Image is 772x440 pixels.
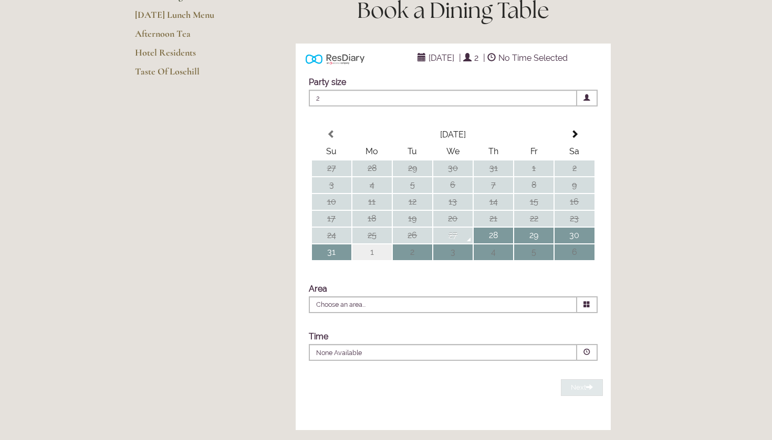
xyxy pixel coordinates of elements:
td: 17 [312,211,351,227]
td: 27 [312,160,351,176]
span: 2 [309,90,577,106]
a: Hotel Residents [135,47,235,66]
td: 7 [474,177,513,193]
td: 29 [514,228,554,243]
td: 13 [433,194,473,210]
label: Area [309,284,327,294]
td: 5 [393,177,432,193]
td: 4 [474,244,513,260]
td: 9 [555,177,594,193]
td: 31 [312,244,351,260]
th: Th [474,144,513,159]
td: 20 [433,211,473,227]
td: 23 [555,211,594,227]
a: Taste Of Losehill [135,66,235,84]
button: Next [561,379,603,396]
th: Su [312,144,351,159]
span: Next Month [570,130,579,138]
td: 31 [474,160,513,176]
td: 30 [433,160,473,176]
td: 30 [555,228,594,243]
th: Select Month [352,127,554,143]
span: Previous Month [327,130,336,138]
p: None Available [316,348,506,358]
a: Afternoon Tea [135,28,235,47]
td: 26 [393,228,432,243]
td: 16 [555,194,594,210]
td: 6 [433,177,473,193]
td: 1 [352,244,392,260]
label: Party size [309,77,346,87]
td: 8 [514,177,554,193]
td: 6 [555,244,594,260]
td: 2 [393,244,432,260]
td: 22 [514,211,554,227]
a: [DATE] Lunch Menu [135,9,235,28]
td: 4 [352,177,392,193]
td: 25 [352,228,392,243]
td: 5 [514,244,554,260]
td: 24 [312,228,351,243]
td: 27 [433,228,473,243]
span: 2 [472,50,481,66]
td: 2 [555,160,594,176]
td: 28 [474,228,513,243]
td: 18 [352,211,392,227]
td: 21 [474,211,513,227]
span: | [483,53,485,63]
span: [DATE] [426,50,457,66]
th: Tu [393,144,432,159]
td: 12 [393,194,432,210]
td: 28 [352,160,392,176]
td: 1 [514,160,554,176]
td: 3 [312,177,351,193]
th: Sa [555,144,594,159]
label: Time [309,331,328,341]
td: 14 [474,194,513,210]
img: Powered by ResDiary [306,51,364,67]
span: Next [571,383,593,391]
th: Fr [514,144,554,159]
td: 15 [514,194,554,210]
td: 10 [312,194,351,210]
td: 11 [352,194,392,210]
td: 29 [393,160,432,176]
th: Mo [352,144,392,159]
td: 3 [433,244,473,260]
td: 19 [393,211,432,227]
th: We [433,144,473,159]
span: | [459,53,461,63]
span: No Time Selected [496,50,570,66]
